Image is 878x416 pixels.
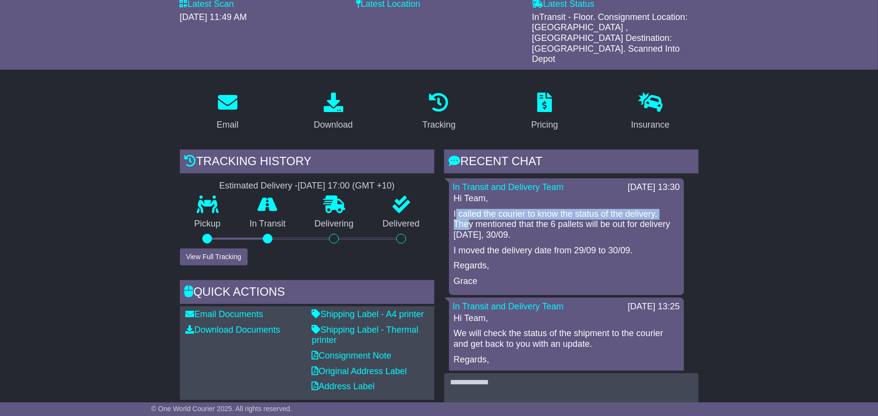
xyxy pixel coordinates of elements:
[186,309,263,319] a: Email Documents
[186,325,280,335] a: Download Documents
[180,150,434,176] div: Tracking history
[531,118,558,132] div: Pricing
[454,355,679,365] p: Regards,
[180,219,235,229] p: Pickup
[454,328,679,349] p: We will check the status of the shipment to the courier and get back to you with an update.
[454,209,679,241] p: I called the courier to know the status of the delivery. They mentioned that the 6 pallets will b...
[180,181,434,191] div: Estimated Delivery -
[180,12,247,22] span: [DATE] 11:49 AM
[308,89,359,135] a: Download
[454,276,679,287] p: Grace
[180,280,434,306] div: Quick Actions
[454,313,679,324] p: Hi Team,
[422,118,455,132] div: Tracking
[298,181,395,191] div: [DATE] 17:00 (GMT +10)
[454,193,679,204] p: Hi Team,
[312,381,375,391] a: Address Label
[300,219,369,229] p: Delivering
[454,261,679,271] p: Regards,
[628,302,680,312] div: [DATE] 13:25
[416,89,462,135] a: Tracking
[628,182,680,193] div: [DATE] 13:30
[444,150,699,176] div: RECENT CHAT
[180,248,248,265] button: View Full Tracking
[235,219,300,229] p: In Transit
[210,89,245,135] a: Email
[532,12,687,64] span: InTransit - Floor. Consignment Location: [GEOGRAPHIC_DATA] , [GEOGRAPHIC_DATA] Destination: [GEOG...
[454,246,679,256] p: I moved the delivery date from 29/09 to 30/09.
[625,89,676,135] a: Insurance
[216,118,238,132] div: Email
[453,302,564,311] a: In Transit and Delivery Team
[312,351,391,360] a: Consignment Note
[453,182,564,192] a: In Transit and Delivery Team
[454,370,679,380] p: Grace
[314,118,353,132] div: Download
[151,405,292,413] span: © One World Courier 2025. All rights reserved.
[312,325,419,345] a: Shipping Label - Thermal printer
[312,309,424,319] a: Shipping Label - A4 printer
[312,366,407,376] a: Original Address Label
[631,118,670,132] div: Insurance
[368,219,434,229] p: Delivered
[525,89,565,135] a: Pricing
